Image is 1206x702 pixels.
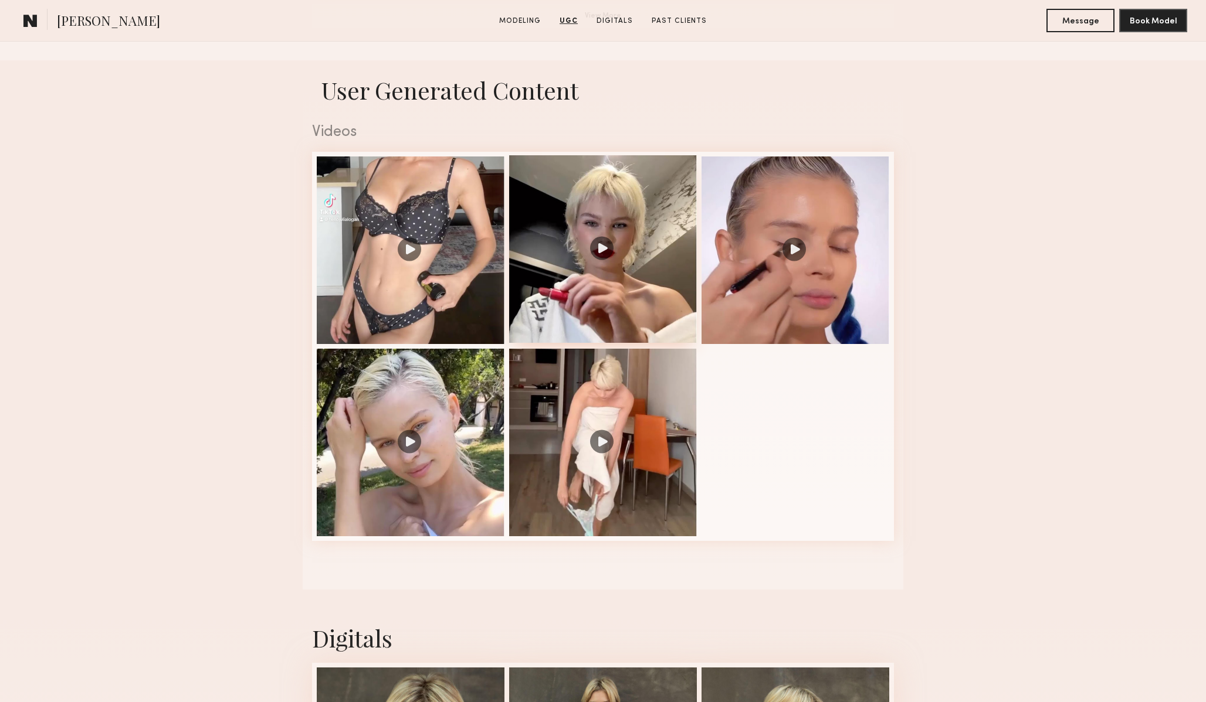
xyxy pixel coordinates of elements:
[1119,9,1187,32] button: Book Model
[312,125,894,140] div: Videos
[57,12,160,32] span: [PERSON_NAME]
[312,622,894,653] div: Digitals
[555,16,582,26] a: UGC
[1119,15,1187,25] a: Book Model
[1046,9,1114,32] button: Message
[592,16,638,26] a: Digitals
[303,74,903,105] h1: User Generated Content
[647,16,712,26] a: Past Clients
[494,16,546,26] a: Modeling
